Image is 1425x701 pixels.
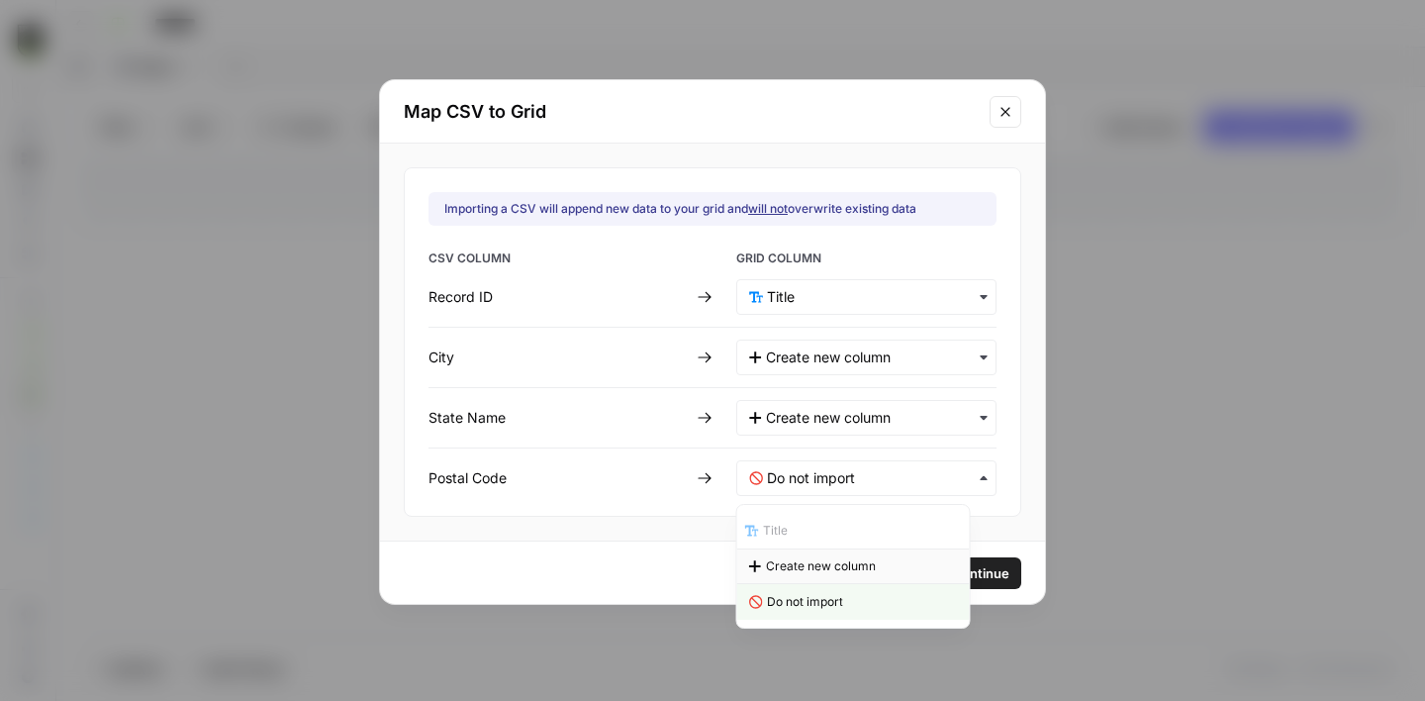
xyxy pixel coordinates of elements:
[767,287,984,307] input: Title
[428,408,689,428] div: State Name
[990,96,1021,128] button: Close modal
[736,250,997,271] span: GRID COLUMN
[748,201,788,216] u: will not
[428,287,689,307] div: Record ID
[404,98,978,126] h2: Map CSV to Grid
[763,522,788,540] span: Title
[766,348,984,367] input: Create new column
[766,408,984,428] input: Create new column
[766,557,876,575] span: Create new column
[940,557,1021,589] button: Continue
[444,200,916,218] div: Importing a CSV will append new data to your grid and overwrite existing data
[428,348,689,367] div: City
[952,563,1009,583] span: Continue
[428,250,689,271] span: CSV COLUMN
[767,593,843,611] span: Do not import
[428,468,689,488] div: Postal Code
[767,468,984,488] input: Do not import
